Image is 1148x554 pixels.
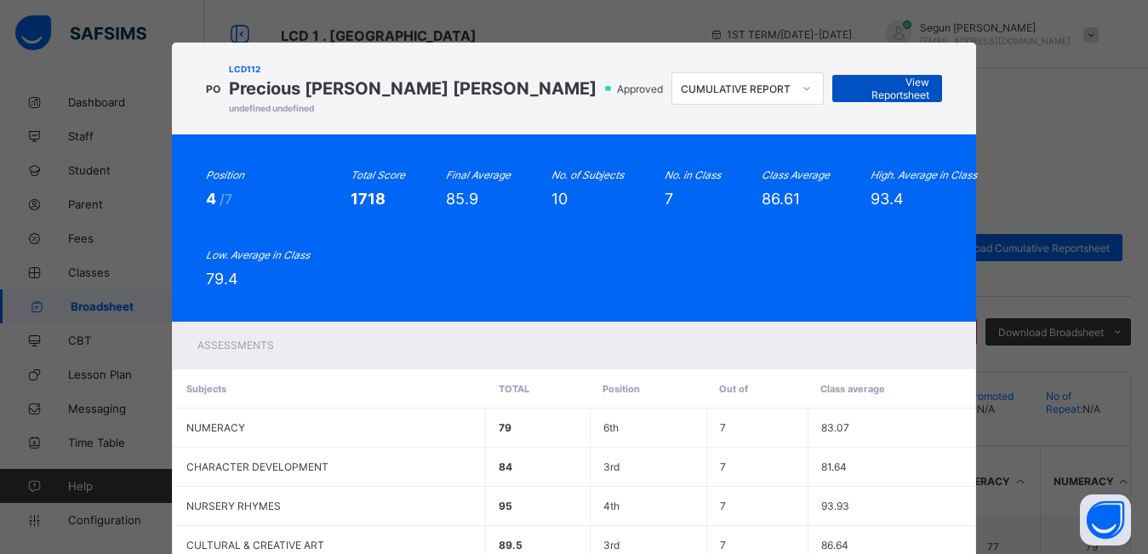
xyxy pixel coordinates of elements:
span: 79 [499,421,511,434]
span: Approved [615,83,668,95]
span: 1718 [351,190,386,208]
span: LCD112 [229,64,597,74]
span: CHARACTER DEVELOPMENT [186,460,328,473]
span: 6th [603,421,619,434]
span: 7 [720,460,726,473]
span: Out of [719,383,748,395]
span: View Reportsheet [845,76,929,101]
div: CUMULATIVE REPORT [681,83,792,95]
span: Subjects [186,383,226,395]
span: Position [603,383,640,395]
i: Total Score [351,168,405,181]
span: 10 [551,190,568,208]
span: NUMERACY [186,421,245,434]
span: 93.4 [871,190,904,208]
i: No. in Class [665,168,721,181]
span: NURSERY RHYMES [186,500,281,512]
span: 95 [499,500,512,512]
span: 86.61 [762,190,800,208]
span: 3rd [603,460,620,473]
span: 4th [603,500,620,512]
span: CULTURAL & CREATIVE ART [186,539,324,551]
span: /7 [220,191,232,208]
span: 7 [720,500,726,512]
span: 4 [206,190,220,208]
span: 7 [720,539,726,551]
i: High. Average in Class [871,168,977,181]
span: 85.9 [446,190,478,208]
span: undefined undefined [229,103,597,113]
i: Low. Average in Class [206,248,310,261]
span: 79.4 [206,270,238,288]
span: 81.64 [821,460,847,473]
span: 7 [720,421,726,434]
i: Position [206,168,244,181]
i: No. of Subjects [551,168,624,181]
span: Precious [PERSON_NAME] [PERSON_NAME] [229,78,597,99]
span: 3rd [603,539,620,551]
span: PO [206,83,220,95]
button: Open asap [1080,494,1131,545]
span: Class average [820,383,885,395]
i: Final Average [446,168,511,181]
span: 93.93 [821,500,849,512]
span: Total [499,383,529,395]
span: 86.64 [821,539,848,551]
span: 83.07 [821,421,849,434]
span: Assessments [197,339,274,351]
span: 7 [665,190,673,208]
span: 84 [499,460,512,473]
i: Class Average [762,168,830,181]
span: 89.5 [499,539,523,551]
